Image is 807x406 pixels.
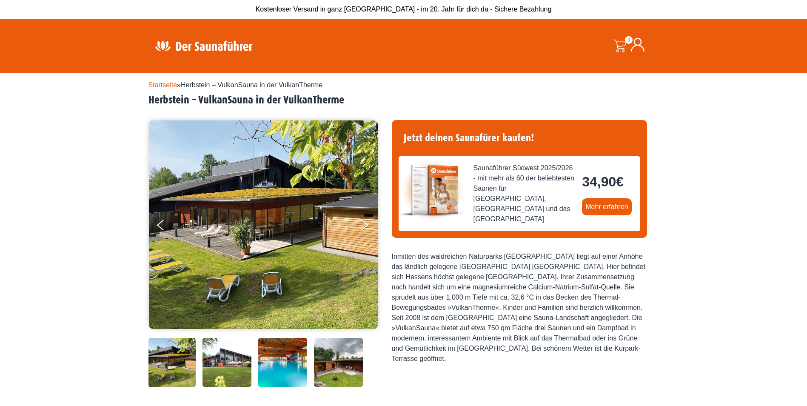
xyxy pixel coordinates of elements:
[148,81,323,89] span: »
[157,216,178,237] button: Previous
[582,198,632,215] a: Mehr erfahren
[148,94,659,107] h2: Herbstein – VulkanSauna in der VulkanTherme
[148,81,177,89] a: Startseite
[582,174,624,189] bdi: 34,90
[359,216,381,237] button: Next
[625,36,633,44] span: 0
[392,252,647,364] div: Inmitten des waldreichen Naturparks [GEOGRAPHIC_DATA] liegt auf einer Anhöhe das ländlich gelegen...
[473,163,576,224] span: Saunaführer Südwest 2025/2026 - mit mehr als 60 der beliebtesten Saunen für [GEOGRAPHIC_DATA], [G...
[256,6,552,13] span: Kostenloser Versand in ganz [GEOGRAPHIC_DATA] - im 20. Jahr für dich da - Sichere Bezahlung
[181,81,322,89] span: Herbstein – VulkanSauna in der VulkanTherme
[399,127,640,149] h4: Jetzt deinen Saunafürer kaufen!
[399,156,467,224] img: der-saunafuehrer-2025-suedwest.jpg
[616,174,624,189] span: €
